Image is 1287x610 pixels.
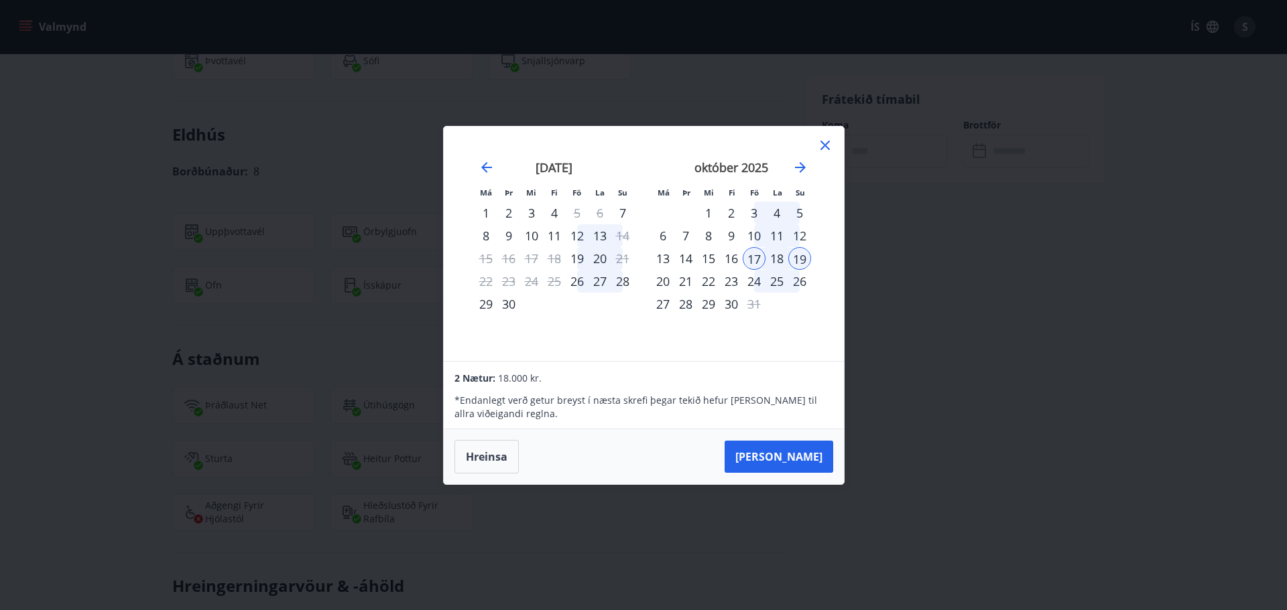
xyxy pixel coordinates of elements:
div: Aðeins útritun í boði [611,224,634,247]
td: Choose laugardagur, 27. september 2025 as your check-in date. It’s available. [589,270,611,293]
td: Choose mánudagur, 13. október 2025 as your check-in date. It’s available. [652,247,674,270]
div: 9 [497,224,520,247]
td: Choose miðvikudagur, 22. október 2025 as your check-in date. It’s available. [697,270,720,293]
td: Choose miðvikudagur, 10. september 2025 as your check-in date. It’s available. [520,224,543,247]
div: Aðeins innritun í boði [566,270,589,293]
div: 4 [765,202,788,224]
td: Choose föstudagur, 24. október 2025 as your check-in date. It’s available. [743,270,765,293]
td: Choose föstudagur, 19. september 2025 as your check-in date. It’s available. [566,247,589,270]
small: La [773,187,782,198]
div: 6 [652,224,674,247]
div: 18 [765,247,788,270]
td: Choose föstudagur, 12. september 2025 as your check-in date. It’s available. [566,224,589,247]
td: Choose föstudagur, 26. september 2025 as your check-in date. It’s available. [566,270,589,293]
div: 30 [497,293,520,315]
td: Not available. laugardagur, 6. september 2025 [589,202,611,224]
div: 17 [743,247,765,270]
small: Su [618,187,627,198]
div: 22 [697,270,720,293]
small: Mi [526,187,536,198]
strong: október 2025 [694,159,768,175]
div: 29 [475,293,497,315]
button: Hreinsa [454,440,519,473]
td: Choose fimmtudagur, 16. október 2025 as your check-in date. It’s available. [720,247,743,270]
p: * Endanlegt verð getur breyst í næsta skrefi þegar tekið hefur [PERSON_NAME] til allra viðeigandi... [454,394,833,421]
div: Aðeins útritun í boði [611,247,634,270]
td: Choose mánudagur, 20. október 2025 as your check-in date. It’s available. [652,270,674,293]
div: 2 [720,202,743,224]
small: Fi [729,187,735,198]
td: Choose sunnudagur, 12. október 2025 as your check-in date. It’s available. [788,224,811,247]
div: 1 [697,202,720,224]
td: Choose mánudagur, 1. september 2025 as your check-in date. It’s available. [475,202,497,224]
div: 2 [497,202,520,224]
td: Choose laugardagur, 20. september 2025 as your check-in date. It’s available. [589,247,611,270]
td: Choose þriðjudagur, 9. september 2025 as your check-in date. It’s available. [497,224,520,247]
small: Mi [704,187,714,198]
td: Choose miðvikudagur, 8. október 2025 as your check-in date. It’s available. [697,224,720,247]
small: Þr [505,187,513,198]
div: Calendar [460,143,828,345]
td: Choose fimmtudagur, 23. október 2025 as your check-in date. It’s available. [720,270,743,293]
div: 26 [788,270,811,293]
div: 11 [543,224,566,247]
div: 30 [720,293,743,315]
td: Not available. mánudagur, 15. september 2025 [475,247,497,270]
td: Choose laugardagur, 4. október 2025 as your check-in date. It’s available. [765,202,788,224]
div: 20 [589,247,611,270]
td: Choose laugardagur, 11. október 2025 as your check-in date. It’s available. [765,224,788,247]
div: 16 [720,247,743,270]
td: Choose fimmtudagur, 2. október 2025 as your check-in date. It’s available. [720,202,743,224]
div: 10 [520,224,543,247]
td: Choose sunnudagur, 26. október 2025 as your check-in date. It’s available. [788,270,811,293]
div: 24 [743,270,765,293]
div: 23 [720,270,743,293]
td: Selected. laugardagur, 18. október 2025 [765,247,788,270]
td: Choose fimmtudagur, 11. september 2025 as your check-in date. It’s available. [543,224,566,247]
div: 20 [652,270,674,293]
div: 14 [674,247,697,270]
small: Su [796,187,805,198]
div: 13 [652,247,674,270]
td: Choose föstudagur, 10. október 2025 as your check-in date. It’s available. [743,224,765,247]
div: Aðeins innritun í boði [611,202,634,224]
td: Choose þriðjudagur, 30. september 2025 as your check-in date. It’s available. [497,293,520,315]
td: Choose laugardagur, 13. september 2025 as your check-in date. It’s available. [589,224,611,247]
td: Not available. fimmtudagur, 25. september 2025 [543,270,566,293]
div: Aðeins innritun í boði [566,247,589,270]
span: 2 Nætur: [454,372,495,384]
td: Choose sunnudagur, 5. október 2025 as your check-in date. It’s available. [788,202,811,224]
div: 13 [589,224,611,247]
div: 28 [611,270,634,293]
div: 21 [674,270,697,293]
small: Má [658,187,670,198]
td: Not available. miðvikudagur, 24. september 2025 [520,270,543,293]
td: Not available. mánudagur, 22. september 2025 [475,270,497,293]
div: 5 [788,202,811,224]
td: Choose þriðjudagur, 7. október 2025 as your check-in date. It’s available. [674,224,697,247]
div: 3 [743,202,765,224]
small: Fi [551,187,558,198]
td: Choose föstudagur, 31. október 2025 as your check-in date. It’s available. [743,293,765,315]
td: Choose fimmtudagur, 30. október 2025 as your check-in date. It’s available. [720,293,743,315]
div: 12 [566,224,589,247]
td: Choose miðvikudagur, 29. október 2025 as your check-in date. It’s available. [697,293,720,315]
div: Move backward to switch to the previous month. [479,159,495,175]
small: La [595,187,605,198]
div: 11 [765,224,788,247]
td: Choose þriðjudagur, 14. október 2025 as your check-in date. It’s available. [674,247,697,270]
div: 8 [475,224,497,247]
td: Not available. miðvikudagur, 17. september 2025 [520,247,543,270]
td: Choose föstudagur, 5. september 2025 as your check-in date. It’s available. [566,202,589,224]
div: 27 [589,270,611,293]
div: 9 [720,224,743,247]
div: 4 [543,202,566,224]
td: Choose þriðjudagur, 28. október 2025 as your check-in date. It’s available. [674,293,697,315]
td: Choose sunnudagur, 28. september 2025 as your check-in date. It’s available. [611,270,634,293]
div: 8 [697,224,720,247]
button: [PERSON_NAME] [725,441,833,473]
td: Choose miðvikudagur, 3. september 2025 as your check-in date. It’s available. [520,202,543,224]
td: Selected as start date. föstudagur, 17. október 2025 [743,247,765,270]
div: 27 [652,293,674,315]
div: 10 [743,224,765,247]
